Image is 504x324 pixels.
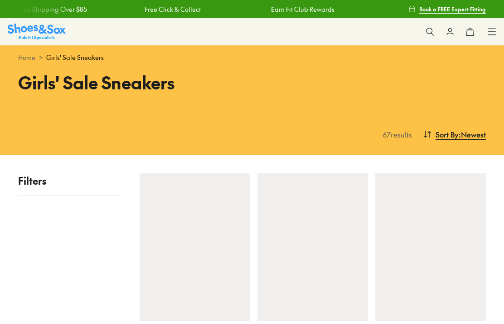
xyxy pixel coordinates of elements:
span: : Newest [459,129,486,140]
a: Free Click & Collect [145,5,201,14]
a: Shoes & Sox [8,24,66,39]
h1: Girls' Sale Sneakers [18,69,241,95]
img: SNS_Logo_Responsive.svg [8,24,66,39]
span: Girls' Sale Sneakers [46,53,104,62]
a: Free Shipping Over $85 [18,5,87,14]
p: 67 results [379,129,412,140]
span: Sort By [436,129,459,140]
p: Filters [18,173,121,188]
span: Book a FREE Expert Fitting [419,5,486,13]
a: Book a FREE Expert Fitting [408,1,486,17]
div: > [18,53,486,62]
a: Earn Fit Club Rewards [271,5,334,14]
a: Home [18,53,35,62]
button: Sort By:Newest [423,124,486,144]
